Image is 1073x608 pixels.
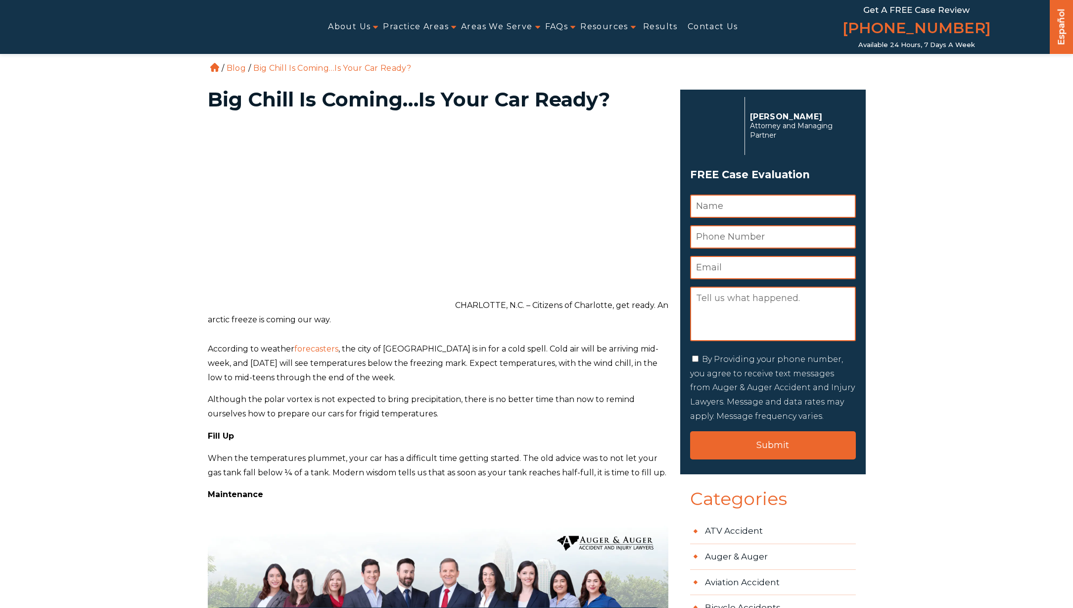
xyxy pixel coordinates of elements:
span: Attorney and Managing Partner [750,121,850,140]
li: Big Chill Is Coming…Is Your Car Ready? [251,63,414,73]
img: “Mock not the fallen, for slippery is the road ahead of you.” [208,122,455,308]
a: Blog [227,63,246,73]
input: Name [690,195,856,218]
input: Submit [690,431,856,459]
strong: Fill Up [208,431,234,441]
a: [PHONE_NUMBER] [842,17,991,41]
a: Auger & Auger [690,544,856,570]
label: By Providing your phone number, you agree to receive text messages from Auger & Auger Accident an... [690,355,855,421]
a: About Us [328,16,371,38]
a: Resources [580,16,628,38]
img: Auger & Auger Accident and Injury Lawyers Logo [68,15,224,39]
a: Areas We Serve [461,16,533,38]
strong: Maintenance [208,490,263,499]
a: FAQs [545,16,568,38]
a: forecasters [294,344,338,354]
h1: Big Chill Is Coming…Is Your Car Ready? [208,90,668,109]
span: Available 24 Hours, 7 Days a Week [858,41,975,49]
p: According to weather , the city of [GEOGRAPHIC_DATA] is in for a cold spell. Cold air will be arr... [208,342,668,385]
p: [PERSON_NAME] [750,112,850,121]
a: ATV Accident [690,518,856,544]
p: When the temperatures plummet, your car has a difficult time getting started. The old advice was ... [208,452,668,480]
a: Practice Areas [383,16,449,38]
a: Home [210,63,219,72]
p: Although the polar vortex is not expected to bring precipitation, there is no better time than no... [208,393,668,421]
input: Phone Number [690,225,856,249]
span: FREE Case Evaluation [690,165,856,184]
a: Results [643,16,678,38]
img: Herbert Auger [690,101,740,151]
span: Categories [680,489,866,519]
a: “Mock not the fallen, for slippery is the road ahead of you.” by Kate Ter Haar, on Flickr [208,301,455,310]
p: CHARLOTTE, N.C. – Citizens of Charlotte, get ready. An arctic freeze is coming our way. [208,122,668,327]
input: Email [690,256,856,279]
a: Aviation Accident [690,570,856,596]
span: Get a FREE Case Review [863,5,970,15]
a: Contact Us [688,16,738,38]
